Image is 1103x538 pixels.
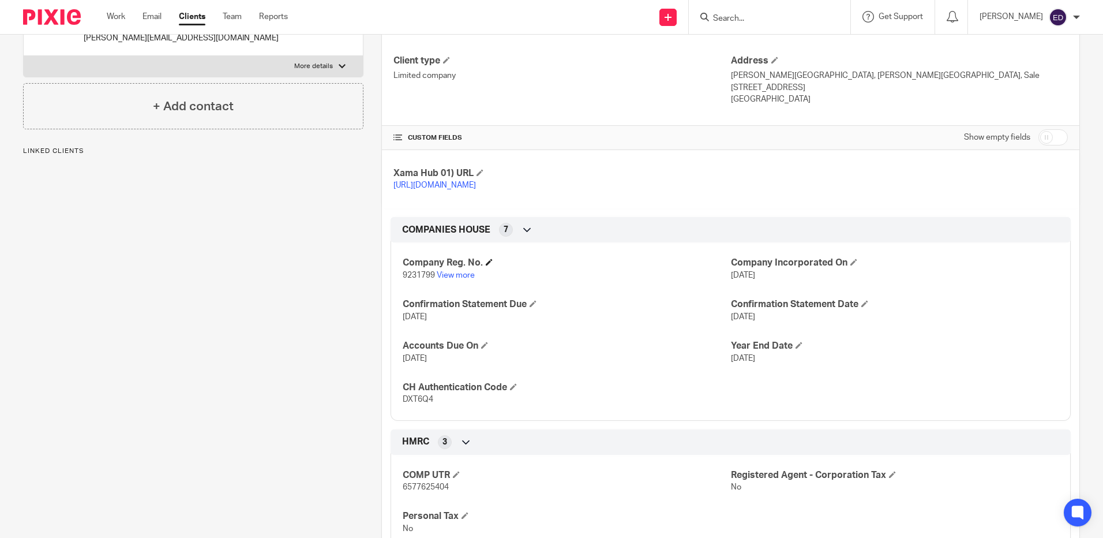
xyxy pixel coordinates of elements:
span: 7 [504,224,508,236]
h4: Address [731,55,1068,67]
a: Reports [259,11,288,23]
img: Pixie [23,9,81,25]
label: Show empty fields [964,132,1030,143]
h4: Confirmation Statement Due [403,298,730,311]
p: Limited company [393,70,730,81]
p: More details [294,62,333,71]
h4: Personal Tax [403,510,730,522]
p: [GEOGRAPHIC_DATA] [731,94,1068,105]
h4: Accounts Due On [403,340,730,352]
span: 9231799 [403,271,435,279]
span: [DATE] [731,354,755,363]
img: svg%3E [1049,8,1067,27]
span: COMPANIES HOUSE [402,224,490,236]
span: HMRC [402,436,429,448]
p: [PERSON_NAME][GEOGRAPHIC_DATA], [PERSON_NAME][GEOGRAPHIC_DATA], Sale [731,70,1068,81]
span: No [731,483,741,491]
a: Clients [179,11,205,23]
h4: + Add contact [153,98,234,115]
p: Linked clients [23,147,363,156]
span: No [403,525,413,533]
p: [PERSON_NAME][EMAIL_ADDRESS][DOMAIN_NAME] [84,32,279,44]
span: [DATE] [403,313,427,321]
h4: Xama Hub 01) URL [393,167,730,180]
span: 3 [442,436,447,448]
span: [DATE] [403,354,427,363]
span: Get Support [879,13,923,21]
h4: CH Authentication Code [403,382,730,394]
h4: Client type [393,55,730,67]
h4: Company Incorporated On [731,257,1059,269]
h4: CUSTOM FIELDS [393,133,730,143]
a: Team [223,11,242,23]
span: 6577625404 [403,483,449,491]
span: [DATE] [731,313,755,321]
span: DXT6Q4 [403,395,433,403]
h4: Company Reg. No. [403,257,730,269]
h4: COMP UTR [403,469,730,481]
a: Email [142,11,162,23]
h4: Registered Agent - Corporation Tax [731,469,1059,481]
span: [DATE] [731,271,755,279]
p: [PERSON_NAME] [980,11,1043,23]
a: [URL][DOMAIN_NAME] [393,181,476,189]
a: View more [437,271,475,279]
h4: Year End Date [731,340,1059,352]
h4: Confirmation Statement Date [731,298,1059,311]
p: [STREET_ADDRESS] [731,82,1068,94]
input: Search [712,14,816,24]
a: Work [107,11,125,23]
